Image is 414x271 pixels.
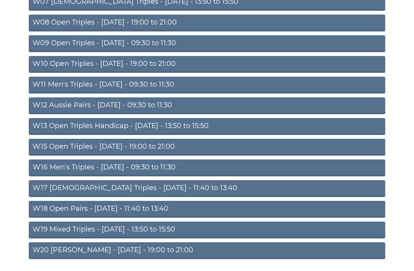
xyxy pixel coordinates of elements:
a: W13 Open Triples Handicap - [DATE] - 13:50 to 15:50 [29,118,385,135]
a: W17 [DEMOGRAPHIC_DATA] Triples - [DATE] - 11:40 to 13:40 [29,180,385,197]
a: W16 Men's Triples - [DATE] - 09:30 to 11:30 [29,159,385,176]
a: W09 Open Triples - [DATE] - 09:30 to 11:30 [29,35,385,52]
a: W08 Open Triples - [DATE] - 19:00 to 21:00 [29,15,385,31]
a: W18 Open Pairs - [DATE] - 11:40 to 13:40 [29,201,385,218]
a: W10 Open Triples - [DATE] - 19:00 to 21:00 [29,56,385,73]
a: W12 Aussie Pairs - [DATE] - 09:30 to 11:30 [29,97,385,114]
a: W20 [PERSON_NAME] - [DATE] - 19:00 to 21:00 [29,242,385,259]
a: W19 Mixed Triples - [DATE] - 13:50 to 15:50 [29,222,385,238]
a: W11 Men's Triples - [DATE] - 09:30 to 11:30 [29,77,385,94]
a: W15 Open Triples - [DATE] - 19:00 to 21:00 [29,139,385,156]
